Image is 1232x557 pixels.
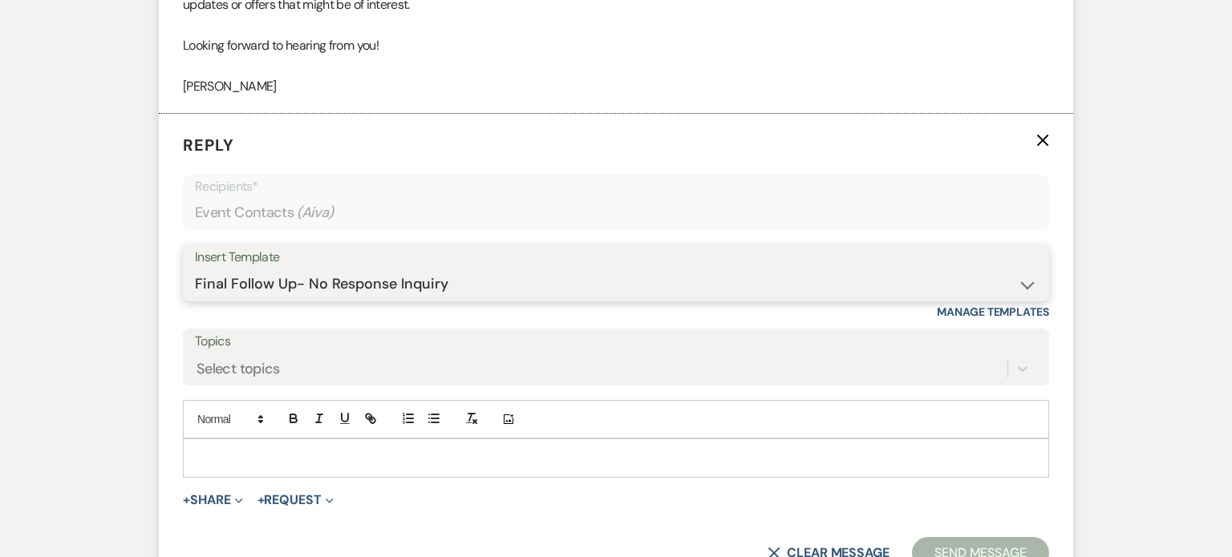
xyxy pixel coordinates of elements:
p: Looking forward to hearing from you! [183,35,1049,56]
button: Share [183,494,243,507]
div: Event Contacts [195,197,1037,228]
span: + [257,494,265,507]
p: [PERSON_NAME] [183,76,1049,97]
a: Manage Templates [937,305,1049,319]
span: Reply [183,135,234,155]
span: + [183,494,190,507]
div: Select topics [197,358,280,380]
label: Topics [195,330,1037,353]
p: Recipients* [195,176,1037,197]
span: ( Aiva ) [297,202,334,224]
button: Request [257,494,334,507]
div: Insert Template [195,246,1037,269]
